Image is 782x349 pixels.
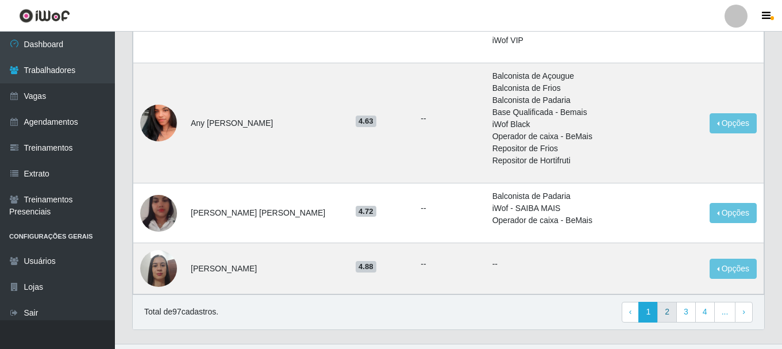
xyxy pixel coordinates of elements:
[695,302,715,323] a: 4
[492,258,619,270] p: --
[735,302,753,323] a: Next
[492,190,619,202] li: Balconista de Padaria
[492,118,619,131] li: iWof Black
[421,258,478,270] ul: --
[492,155,619,167] li: Repositor de Hortifruti
[184,183,349,243] td: [PERSON_NAME] [PERSON_NAME]
[356,206,376,217] span: 4.72
[638,302,658,323] a: 1
[492,34,619,47] li: iWof VIP
[742,307,745,316] span: ›
[714,302,736,323] a: ...
[492,202,619,214] li: iWof - SAIBA MAIS
[492,94,619,106] li: Balconista de Padaria
[492,82,619,94] li: Balconista de Frios
[492,106,619,118] li: Base Qualificada - Bemais
[710,113,757,133] button: Opções
[421,113,478,125] ul: --
[19,9,70,23] img: CoreUI Logo
[184,243,349,294] td: [PERSON_NAME]
[622,302,753,323] nav: pagination
[629,307,632,316] span: ‹
[140,90,177,156] img: 1739548726424.jpeg
[657,302,677,323] a: 2
[144,306,218,318] p: Total de 97 cadastros.
[492,143,619,155] li: Repositor de Frios
[421,202,478,214] ul: --
[676,302,696,323] a: 3
[710,203,757,223] button: Opções
[710,259,757,279] button: Opções
[356,261,376,273] span: 4.88
[492,214,619,227] li: Operador de caixa - BeMais
[184,63,349,183] td: Any [PERSON_NAME]
[492,131,619,143] li: Operador de caixa - BeMais
[140,181,177,246] img: 1679715378616.jpeg
[356,116,376,127] span: 4.63
[140,244,177,293] img: 1734838081610.jpeg
[622,302,640,323] a: Previous
[492,70,619,82] li: Balconista de Açougue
